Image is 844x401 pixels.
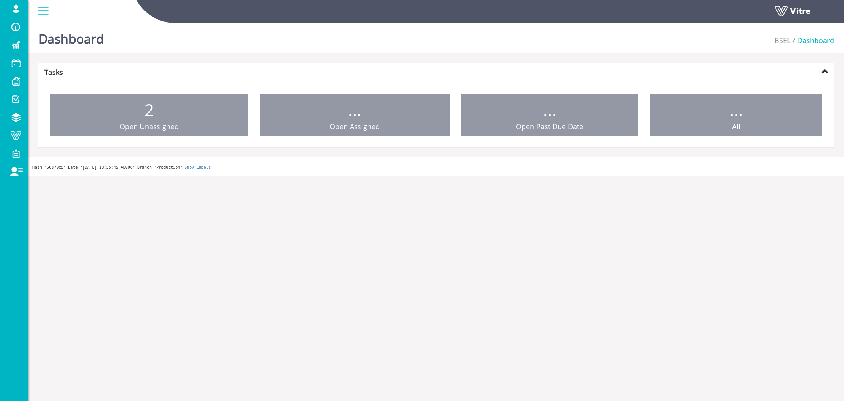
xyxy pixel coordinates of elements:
[730,98,743,121] span: ...
[38,20,104,53] h1: Dashboard
[119,122,179,131] span: Open Unassigned
[260,94,450,136] a: ... Open Assigned
[461,94,639,136] a: ... Open Past Due Date
[330,122,380,131] span: Open Assigned
[50,94,248,136] a: 2 Open Unassigned
[184,165,211,170] a: Show Labels
[516,122,583,131] span: Open Past Due Date
[774,36,791,45] a: BSEL
[348,98,361,121] span: ...
[650,94,822,136] a: ... All
[791,36,834,46] li: Dashboard
[144,98,154,121] span: 2
[543,98,556,121] span: ...
[32,165,182,170] span: Hash '56870c5' Date '[DATE] 18:55:45 +0000' Branch 'Production'
[44,67,63,77] strong: Tasks
[732,122,740,131] span: All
